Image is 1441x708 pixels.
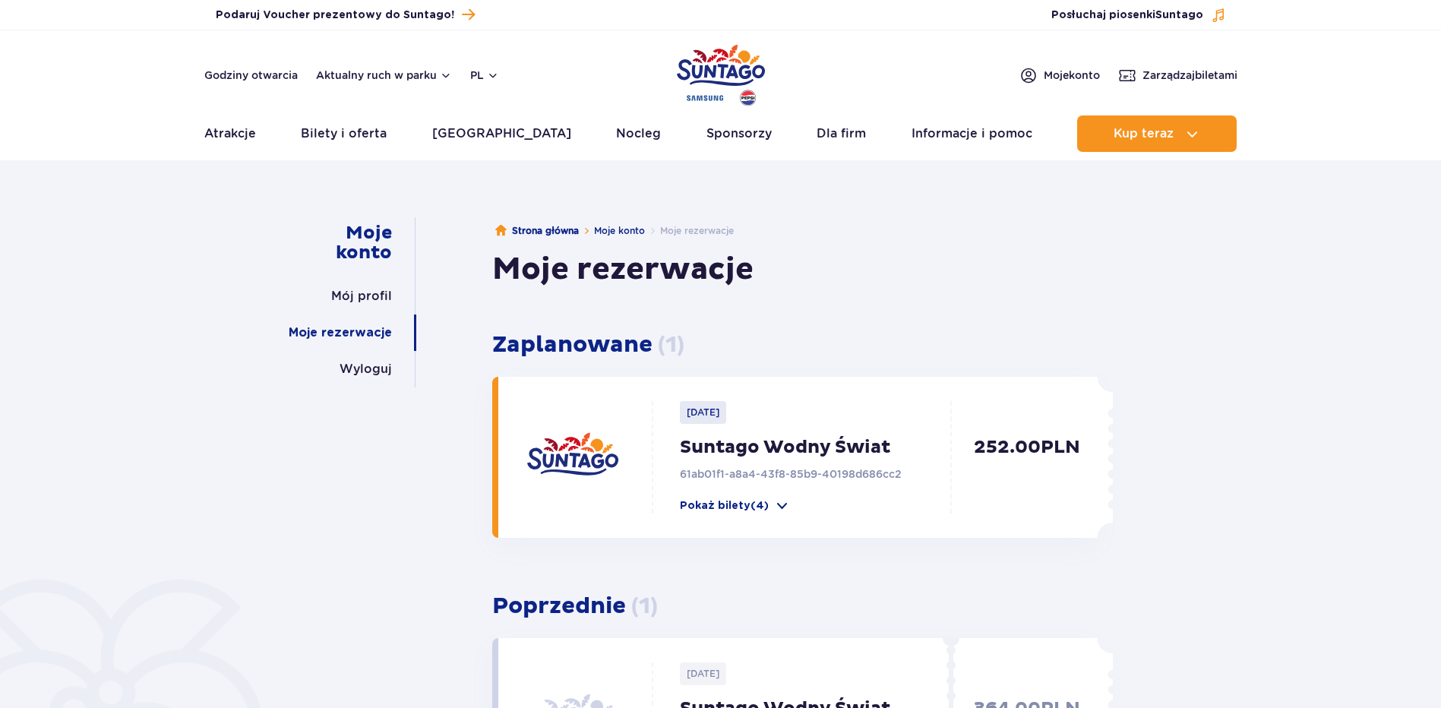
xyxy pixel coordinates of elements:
[316,69,452,81] button: Aktualny ruch w parku
[1019,66,1100,84] a: Mojekonto
[658,330,684,359] span: ( 1 )
[680,436,959,459] p: Suntago Wodny Świat
[912,115,1032,152] a: Informacje i pomoc
[817,115,866,152] a: Dla firm
[1155,10,1203,21] span: Suntago
[680,401,726,424] p: [DATE]
[492,251,754,289] h1: Moje rezerwacje
[680,662,726,685] p: [DATE]
[216,8,454,23] span: Podaruj Voucher prezentowy do Suntago!
[677,38,765,108] a: Park of Poland
[216,5,475,25] a: Podaruj Voucher prezentowy do Suntago!
[1142,68,1237,83] span: Zarządzaj biletami
[470,68,499,83] button: pl
[492,593,1113,620] h3: Poprzednie
[432,115,571,152] a: [GEOGRAPHIC_DATA]
[1077,115,1237,152] button: Kup teraz
[492,331,1113,359] h3: Zaplanowane
[680,498,769,514] p: Pokaż bilety (4)
[340,351,392,387] a: Wyloguj
[594,225,645,236] a: Moje konto
[616,115,661,152] a: Nocleg
[1051,8,1226,23] button: Posłuchaj piosenkiSuntago
[1051,8,1203,23] span: Posłuchaj piosenki
[331,278,392,314] a: Mój profil
[645,223,734,239] li: Moje rezerwacje
[495,223,579,239] a: Strona główna
[959,436,1080,514] p: 252.00 PLN
[204,68,298,83] a: Godziny otwarcia
[1114,127,1174,141] span: Kup teraz
[527,413,618,504] img: suntago
[289,314,392,351] a: Moje rezerwacje
[680,466,959,482] p: 61ab01f1-a8a4-43f8-85b9-40198d686cc2
[680,498,790,514] button: Pokaż bilety(4)
[293,217,392,269] a: Moje konto
[631,592,658,620] span: ( 1 )
[706,115,772,152] a: Sponsorzy
[1118,66,1237,84] a: Zarządzajbiletami
[301,115,387,152] a: Bilety i oferta
[1044,68,1100,83] span: Moje konto
[204,115,256,152] a: Atrakcje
